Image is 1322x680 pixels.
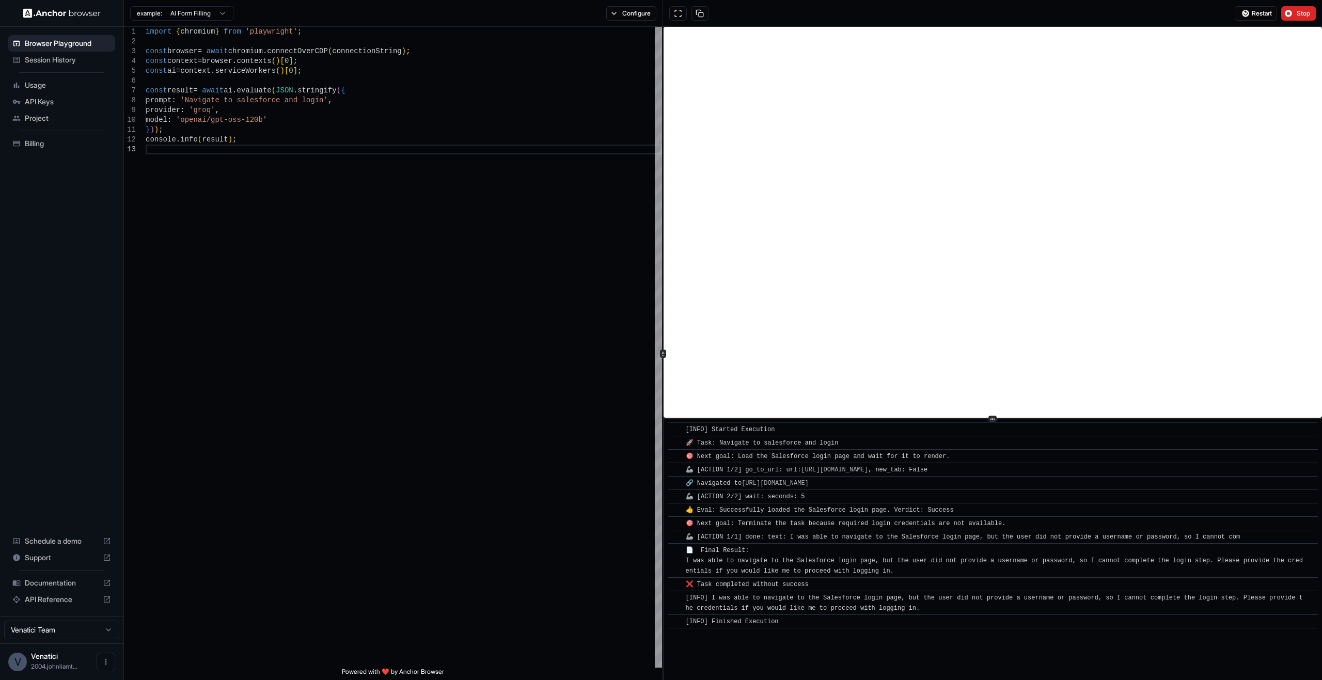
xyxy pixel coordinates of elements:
span: console [146,135,176,144]
span: Session History [25,55,111,65]
span: , [215,106,219,114]
div: Billing [8,135,115,152]
span: const [146,67,167,75]
span: ai [167,67,176,75]
span: evaluate [237,86,271,94]
div: Documentation [8,575,115,591]
div: 2 [124,37,136,46]
span: ) [276,57,280,65]
span: ) [402,47,406,55]
div: 8 [124,96,136,105]
span: 🦾 [ACTION 1/1] done: text: I was able to navigate to the Salesforce login page, but the user did ... [686,533,1240,541]
span: prompt [146,96,171,104]
div: 9 [124,105,136,115]
div: 11 [124,125,136,135]
span: 🦾 [ACTION 2/2] wait: seconds: 5 [686,493,805,500]
a: [URL][DOMAIN_NAME] [801,466,868,473]
span: ; [293,57,297,65]
span: Powered with ❤️ by Anchor Browser [342,668,444,680]
span: } [146,125,150,134]
span: ] [289,57,293,65]
span: API Keys [25,97,111,107]
span: Support [25,552,99,563]
div: 12 [124,135,136,145]
span: API Reference [25,594,99,605]
span: ​ [673,492,678,502]
img: Anchor Logo [23,8,101,18]
span: ( [272,86,276,94]
span: ( [272,57,276,65]
span: 📄 Final Result: I was able to navigate to the Salesforce login page, but the user did not provide... [686,547,1303,575]
span: ) [150,125,154,134]
span: 🎯 Next goal: Load the Salesforce login page and wait for it to render. [686,453,950,460]
span: await [207,47,228,55]
span: ; [232,135,237,144]
span: chromium [180,27,215,36]
span: . [232,57,237,65]
span: 0 [289,67,293,75]
span: ; [297,27,302,36]
button: Stop [1281,6,1316,21]
span: 👍 Eval: Successfully loaded the Salesforce login page. Verdict: Success [686,507,954,514]
span: Venatici [31,652,58,660]
div: Browser Playground [8,35,115,52]
span: ​ [673,451,678,462]
span: ( [276,67,280,75]
span: . [232,86,237,94]
span: = [198,47,202,55]
div: V [8,653,27,671]
button: Configure [606,6,656,21]
span: : [171,96,176,104]
div: Support [8,549,115,566]
span: . [293,86,297,94]
div: 4 [124,56,136,66]
span: Usage [25,80,111,90]
span: : [180,106,184,114]
span: [ [280,57,284,65]
span: result [202,135,228,144]
span: result [167,86,193,94]
span: 'openai/gpt-oss-120b' [176,116,267,124]
span: [INFO] I was able to navigate to the Salesforce login page, but the user did not provide a userna... [686,594,1303,612]
span: connectOverCDP [267,47,328,55]
span: ( [328,47,332,55]
span: JSON [276,86,293,94]
span: ​ [673,532,678,542]
span: chromium [228,47,263,55]
span: Stop [1297,9,1311,18]
span: } [215,27,219,36]
div: 5 [124,66,136,76]
span: 'groq' [189,106,215,114]
span: [INFO] Started Execution [686,426,775,433]
span: 2004.johnliamtopm@gmail.com [31,662,77,670]
a: [URL][DOMAIN_NAME] [742,480,809,487]
span: = [198,57,202,65]
span: model [146,116,167,124]
span: ) [154,125,159,134]
span: . [211,67,215,75]
span: ​ [673,465,678,475]
div: 7 [124,86,136,96]
div: 1 [124,27,136,37]
span: const [146,86,167,94]
span: info [180,135,198,144]
span: ​ [673,424,678,435]
span: example: [137,9,162,18]
div: 3 [124,46,136,56]
span: context [167,57,198,65]
button: Open in full screen [669,6,687,21]
span: ​ [673,438,678,448]
span: Browser Playground [25,38,111,49]
span: Project [25,113,111,123]
span: browser [202,57,232,65]
button: Restart [1235,6,1277,21]
div: Usage [8,77,115,93]
span: [ [285,67,289,75]
span: : [167,116,171,124]
span: . [176,135,180,144]
span: 🦾 [ACTION 1/2] go_to_url: url: , new_tab: False [686,466,928,473]
div: 13 [124,145,136,154]
span: const [146,47,167,55]
span: provider [146,106,180,114]
span: serviceWorkers [215,67,276,75]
